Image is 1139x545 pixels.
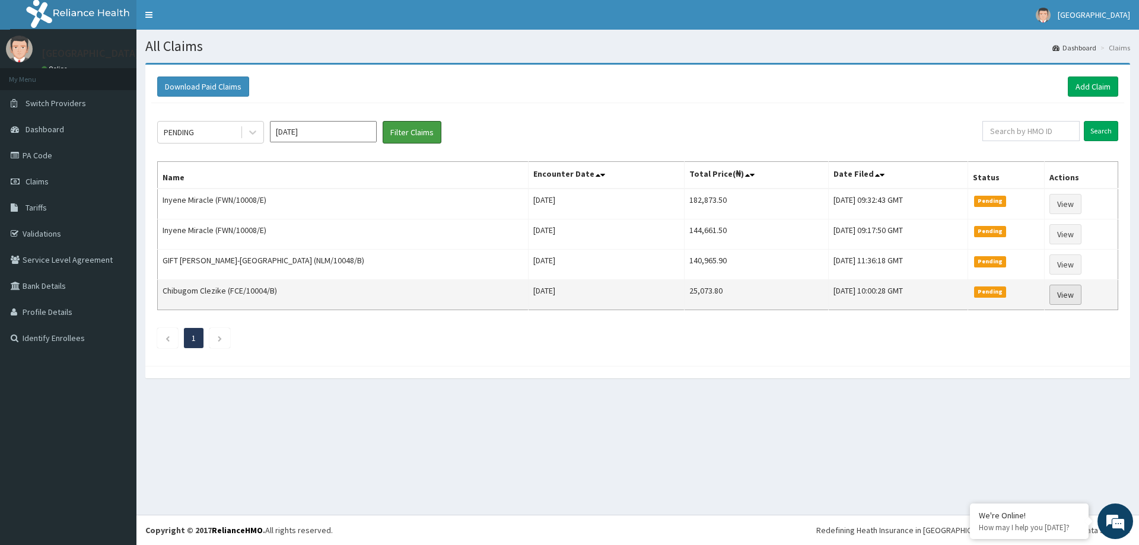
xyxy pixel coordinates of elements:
[529,219,685,250] td: [DATE]
[684,250,828,280] td: 140,965.90
[1052,43,1096,53] a: Dashboard
[145,39,1130,54] h1: All Claims
[270,121,377,142] input: Select Month and Year
[26,202,47,213] span: Tariffs
[974,226,1007,237] span: Pending
[684,162,828,189] th: Total Price(₦)
[195,6,223,34] div: Minimize live chat window
[1049,224,1081,244] a: View
[1068,77,1118,97] a: Add Claim
[829,250,968,280] td: [DATE] 11:36:18 GMT
[158,250,529,280] td: GIFT [PERSON_NAME]-[GEOGRAPHIC_DATA] (NLM/10048/B)
[1049,254,1081,275] a: View
[157,77,249,97] button: Download Paid Claims
[164,126,194,138] div: PENDING
[158,280,529,310] td: Chibugom Clezike (FCE/10004/B)
[1036,8,1051,23] img: User Image
[979,510,1080,521] div: We're Online!
[212,525,263,536] a: RelianceHMO
[158,219,529,250] td: Inyene Miracle (FWN/10008/E)
[979,522,1080,533] p: How may I help you today?
[192,333,196,343] a: Page 1 is your current page
[974,286,1007,297] span: Pending
[22,59,48,89] img: d_794563401_company_1708531726252_794563401
[26,98,86,109] span: Switch Providers
[145,525,265,536] strong: Copyright © 2017 .
[974,256,1007,267] span: Pending
[69,149,164,269] span: We're online!
[42,65,70,73] a: Online
[158,162,529,189] th: Name
[62,66,199,82] div: Chat with us now
[974,196,1007,206] span: Pending
[684,189,828,219] td: 182,873.50
[1049,194,1081,214] a: View
[1097,43,1130,53] li: Claims
[26,124,64,135] span: Dashboard
[529,189,685,219] td: [DATE]
[42,48,139,59] p: [GEOGRAPHIC_DATA]
[6,36,33,62] img: User Image
[529,162,685,189] th: Encounter Date
[829,219,968,250] td: [DATE] 09:17:50 GMT
[1058,9,1130,20] span: [GEOGRAPHIC_DATA]
[829,189,968,219] td: [DATE] 09:32:43 GMT
[684,219,828,250] td: 144,661.50
[26,176,49,187] span: Claims
[816,524,1130,536] div: Redefining Heath Insurance in [GEOGRAPHIC_DATA] using Telemedicine and Data Science!
[829,162,968,189] th: Date Filed
[136,515,1139,545] footer: All rights reserved.
[684,280,828,310] td: 25,073.80
[1044,162,1118,189] th: Actions
[529,280,685,310] td: [DATE]
[1049,285,1081,305] a: View
[383,121,441,144] button: Filter Claims
[158,189,529,219] td: Inyene Miracle (FWN/10008/E)
[968,162,1044,189] th: Status
[6,324,226,365] textarea: Type your message and hit 'Enter'
[829,280,968,310] td: [DATE] 10:00:28 GMT
[217,333,222,343] a: Next page
[529,250,685,280] td: [DATE]
[1084,121,1118,141] input: Search
[165,333,170,343] a: Previous page
[982,121,1080,141] input: Search by HMO ID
